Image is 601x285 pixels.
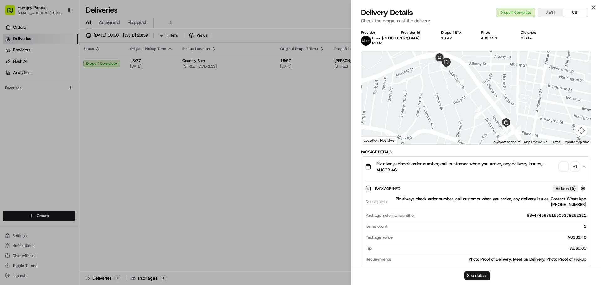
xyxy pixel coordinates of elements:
[21,114,23,119] span: •
[13,60,24,71] img: 1753817452368-0c19585d-7be3-40d9-9a41-2dc781b3d1eb
[361,177,591,273] div: Plz always check order number, call customer when you arrive, any delivery issues, Contact WhatsA...
[441,30,471,35] div: Dropoff ETA
[361,136,397,144] div: Location Not Live
[457,79,464,86] div: 8
[474,112,481,119] div: 1
[538,8,563,17] button: AEST
[361,150,591,155] div: Package Details
[564,140,589,144] a: Report a map error
[28,60,103,66] div: Start new chat
[521,30,551,35] div: Distance
[361,8,413,18] span: Delivery Details
[418,213,586,218] div: 89-474598515505378252321
[372,36,419,41] span: Uber [GEOGRAPHIC_DATA]
[44,155,76,160] a: Powered byPylon
[6,25,114,35] p: Welcome 👋
[493,140,520,144] button: Keyboard shortcuts
[575,124,588,137] button: Map camera controls
[53,140,58,145] div: 💻
[52,97,54,102] span: •
[474,111,480,118] div: 2
[62,155,76,160] span: Pylon
[514,125,521,132] div: 4
[439,61,445,68] div: 9
[372,41,383,46] span: MD M.
[13,97,18,102] img: 1736555255976-a54dd68f-1ca7-489b-9aae-adbdc363a1c4
[556,186,576,191] span: Hidden ( 5 )
[366,213,415,218] span: Package External Identifier
[361,18,591,24] p: Check the progress of the delivery.
[366,199,387,205] span: Description
[481,36,511,41] div: AU$9.90
[395,235,586,240] div: AU$33.46
[24,114,39,119] span: 8月15日
[481,30,511,35] div: Price
[50,137,103,149] a: 💻API Documentation
[366,257,391,262] span: Requirements
[6,91,16,101] img: Bea Lacdao
[6,81,42,86] div: Past conversations
[401,36,413,41] button: B737A
[363,136,383,144] img: Google
[366,246,372,251] span: Tip
[106,62,114,69] button: Start new chat
[361,36,371,46] img: uber-new-logo.jpeg
[401,30,431,35] div: Provider Id
[16,40,103,47] input: Clear
[559,162,579,171] button: +1
[97,80,114,88] button: See all
[553,185,587,192] button: Hidden (5)
[376,167,557,173] span: AU$33.46
[571,162,579,171] div: + 1
[521,36,551,41] div: 0.6 km
[4,137,50,149] a: 📗Knowledge Base
[501,129,508,135] div: 5
[441,36,471,41] div: 18:47
[464,271,490,280] button: See details
[551,140,560,144] a: Terms (opens in new tab)
[55,97,70,102] span: 8月19日
[366,224,388,229] span: Items count
[375,186,402,191] span: Package Info
[6,60,18,71] img: 1736555255976-a54dd68f-1ca7-489b-9aae-adbdc363a1c4
[563,8,588,17] button: CST
[389,196,586,207] div: Plz always check order number, call customer when you arrive, any delivery issues, Contact WhatsA...
[475,105,482,112] div: 3
[500,127,506,134] div: 6
[376,160,557,167] span: Plz always check order number, call customer when you arrive, any delivery issues, Contact WhatsA...
[6,6,19,19] img: Nash
[13,140,48,146] span: Knowledge Base
[524,140,547,144] span: Map data ©2025
[361,157,591,177] button: Plz always check order number, call customer when you arrive, any delivery issues, Contact WhatsA...
[19,97,51,102] span: [PERSON_NAME]
[390,224,586,229] div: 1
[361,30,391,35] div: Provider
[6,140,11,145] div: 📗
[28,66,86,71] div: We're available if you need us!
[366,235,393,240] span: Package Value
[505,123,511,130] div: 7
[374,246,586,251] div: AU$0.00
[59,140,100,146] span: API Documentation
[393,257,586,262] div: Photo Proof of Delivery, Meet on Delivery, Photo Proof of Pickup
[363,136,383,144] a: Open this area in Google Maps (opens a new window)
